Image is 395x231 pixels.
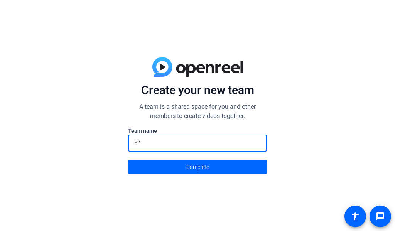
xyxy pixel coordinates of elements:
[128,160,267,174] button: Complete
[134,138,261,148] input: Enter here
[351,212,360,221] mat-icon: accessibility
[376,212,385,221] mat-icon: message
[128,83,267,98] p: Create your new team
[128,127,267,135] label: Team name
[152,57,243,77] img: blue-gradient.svg
[128,102,267,121] p: A team is a shared space for you and other members to create videos together.
[186,160,209,174] span: Complete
